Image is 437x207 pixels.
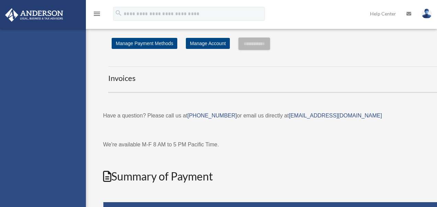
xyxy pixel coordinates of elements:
a: [EMAIL_ADDRESS][DOMAIN_NAME] [289,113,382,118]
i: search [115,9,122,17]
a: Manage Payment Methods [112,38,177,49]
a: menu [93,12,101,18]
a: [PHONE_NUMBER] [187,113,237,118]
img: Anderson Advisors Platinum Portal [3,8,65,22]
a: Manage Account [186,38,230,49]
i: menu [93,10,101,18]
img: User Pic [422,9,432,19]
